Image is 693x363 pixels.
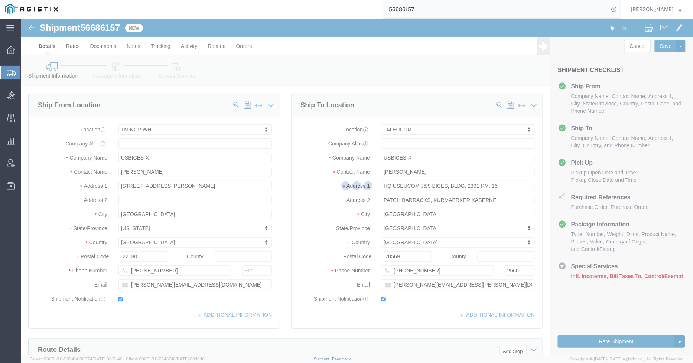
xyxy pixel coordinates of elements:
span: Client: 2025.18.0-7346316 [126,357,205,361]
span: Copyright © [DATE]-[DATE] Agistix Inc., All Rights Reserved [570,356,684,362]
span: Server: 2025.18.0-9334b682874 [30,357,123,361]
a: Feedback [332,357,351,361]
img: logo [5,4,58,15]
span: [DATE] 09:51:42 [92,357,123,361]
span: [DATE] 08:10:16 [176,357,205,361]
a: Support [314,357,332,361]
button: [PERSON_NAME] [631,5,683,14]
input: Search for shipment number, reference number [383,0,609,18]
span: Andrew Wacyra [631,5,674,13]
